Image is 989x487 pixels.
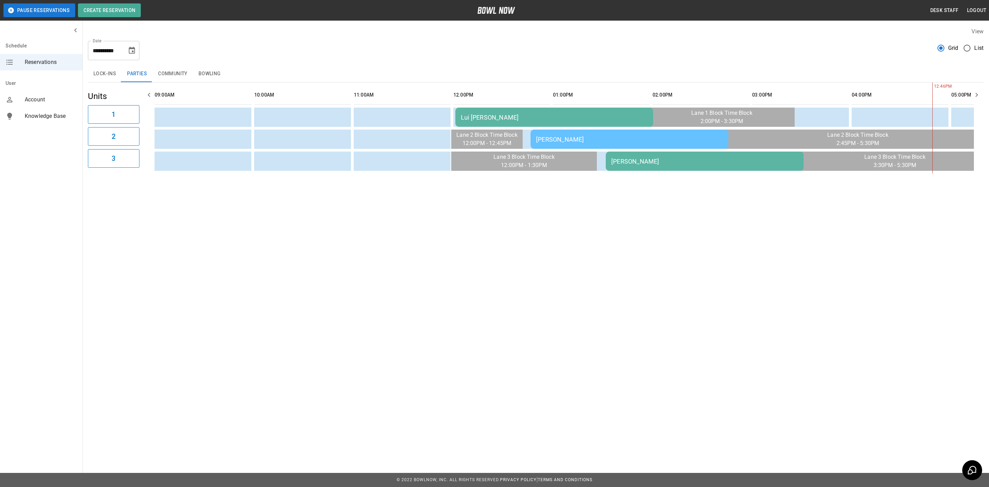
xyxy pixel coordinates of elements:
[88,105,139,124] button: 1
[611,158,798,165] div: [PERSON_NAME]
[3,3,75,17] button: Pause Reservations
[112,153,115,164] h6: 3
[88,66,122,82] button: Lock-ins
[477,7,515,14] img: logo
[88,149,139,168] button: 3
[461,114,648,121] div: Lui [PERSON_NAME]
[932,83,934,90] span: 12:46PM
[152,66,193,82] button: Community
[112,109,115,120] h6: 1
[453,85,550,105] th: 12:00PM
[88,127,139,146] button: 2
[538,477,592,482] a: Terms and Conditions
[928,4,962,17] button: Desk Staff
[254,85,351,105] th: 10:00AM
[354,85,451,105] th: 11:00AM
[25,96,77,104] span: Account
[971,28,984,35] label: View
[78,3,141,17] button: Create Reservation
[25,112,77,120] span: Knowledge Base
[125,44,139,57] button: Choose date, selected date is Oct 5, 2025
[155,85,251,105] th: 09:00AM
[193,66,226,82] button: Bowling
[25,58,77,66] span: Reservations
[536,136,723,143] div: [PERSON_NAME]
[500,477,536,482] a: Privacy Policy
[112,131,115,142] h6: 2
[974,44,984,52] span: List
[948,44,958,52] span: Grid
[964,4,989,17] button: Logout
[122,66,152,82] button: Parties
[397,477,500,482] span: © 2022 BowlNow, Inc. All Rights Reserved.
[88,91,139,102] h5: Units
[88,66,984,82] div: inventory tabs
